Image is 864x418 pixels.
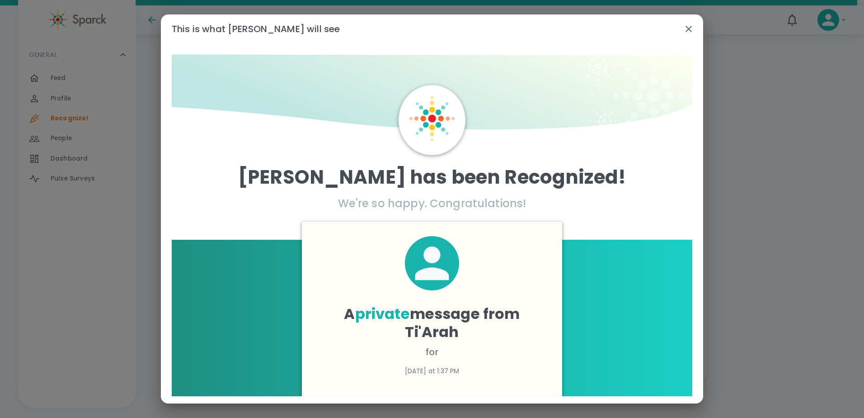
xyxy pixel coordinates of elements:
p: [PERSON_NAME] has been Recognized! [172,166,692,189]
p: for [320,345,544,359]
img: Sparck logo [409,96,455,141]
h4: A message from Ti'Arah [320,305,544,341]
img: Sparck teal wave background [172,54,692,136]
p: [DATE] at 1:37 PM [320,366,544,375]
h2: This is what [PERSON_NAME] will see [161,14,703,43]
span: private [355,304,410,324]
p: We're so happy. Congratulations! [172,196,692,211]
